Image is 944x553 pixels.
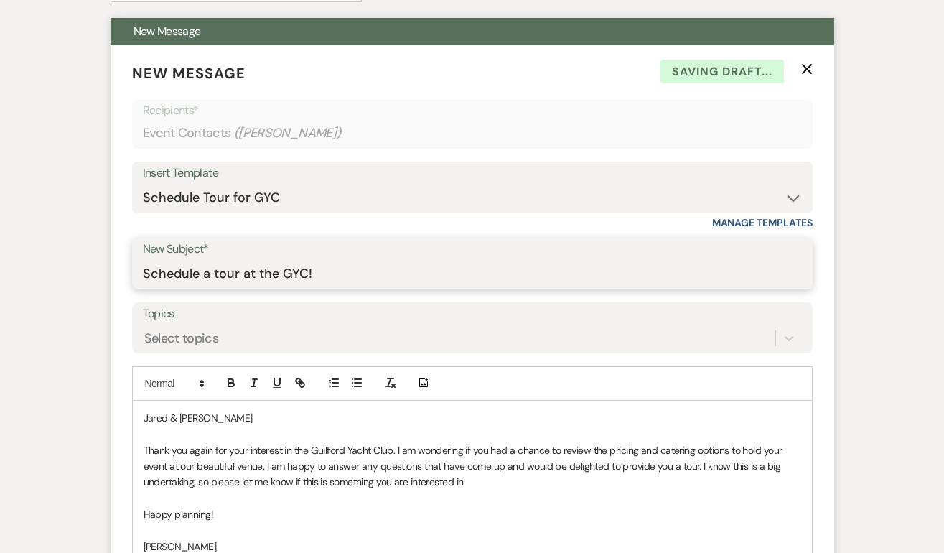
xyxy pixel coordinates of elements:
[143,239,802,260] label: New Subject*
[134,24,201,39] span: New Message
[143,163,802,184] div: Insert Template
[143,304,802,325] label: Topics
[712,216,813,229] a: Manage Templates
[144,442,801,491] p: Thank you again for your interest in the Guilford Yacht Club. I am wondering if you had a chance ...
[234,124,342,143] span: ( [PERSON_NAME] )
[143,119,802,147] div: Event Contacts
[144,328,219,348] div: Select topics
[660,60,784,84] span: Saving draft...
[144,506,801,522] p: Happy planning!
[143,101,802,120] p: Recipients*
[132,64,246,83] span: New Message
[144,410,801,426] p: Jared & [PERSON_NAME]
